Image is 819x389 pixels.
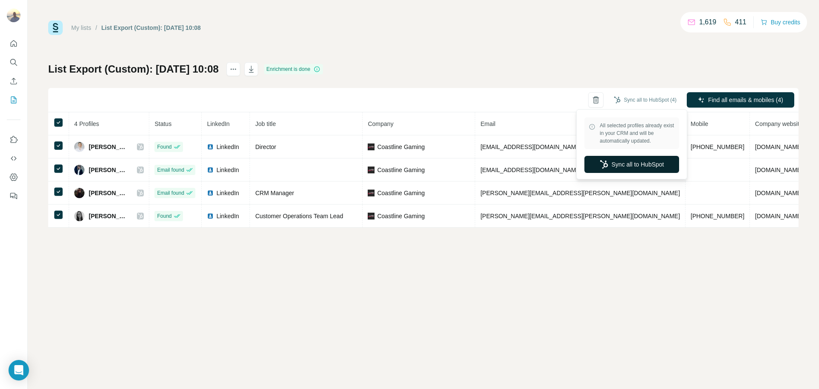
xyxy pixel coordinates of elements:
[74,142,84,152] img: Avatar
[480,213,680,219] span: [PERSON_NAME][EMAIL_ADDRESS][PERSON_NAME][DOMAIN_NAME]
[74,120,99,127] span: 4 Profiles
[71,24,91,31] a: My lists
[216,189,239,197] span: LinkedIn
[74,211,84,221] img: Avatar
[102,23,201,32] div: List Export (Custom): [DATE] 10:08
[7,36,20,51] button: Quick start
[154,120,171,127] span: Status
[368,120,393,127] span: Company
[368,213,375,219] img: company-logo
[207,167,214,173] img: LinkedIn logo
[255,143,276,150] span: Director
[7,73,20,89] button: Enrich CSV
[368,167,375,173] img: company-logo
[157,189,184,197] span: Email found
[7,55,20,70] button: Search
[755,143,803,150] span: [DOMAIN_NAME]
[377,212,424,220] span: Coastline Gaming
[761,16,800,28] button: Buy credits
[264,64,323,74] div: Enrichment is done
[691,213,744,219] span: [PHONE_NUMBER]
[157,166,184,174] span: Email found
[157,143,171,151] span: Found
[9,360,29,380] div: Open Intercom Messenger
[691,143,744,150] span: [PHONE_NUMBER]
[480,143,581,150] span: [EMAIL_ADDRESS][DOMAIN_NAME]
[227,62,240,76] button: actions
[74,165,84,175] img: Avatar
[584,156,679,173] button: Sync all to HubSpot
[699,17,716,27] p: 1,619
[96,23,97,32] li: /
[377,143,424,151] span: Coastline Gaming
[74,188,84,198] img: Avatar
[480,190,680,196] span: [PERSON_NAME][EMAIL_ADDRESS][PERSON_NAME][DOMAIN_NAME]
[7,9,20,22] img: Avatar
[608,94,682,106] button: Sync all to HubSpot (4)
[7,188,20,204] button: Feedback
[89,212,128,220] span: [PERSON_NAME]
[755,213,803,219] span: [DOMAIN_NAME]
[600,122,675,145] span: All selected profiles already exist in your CRM and will be automatically updated.
[216,212,239,220] span: LinkedIn
[735,17,746,27] p: 411
[691,120,708,127] span: Mobile
[7,132,20,147] button: Use Surfe on LinkedIn
[255,190,294,196] span: CRM Manager
[368,190,375,196] img: company-logo
[480,167,581,173] span: [EMAIL_ADDRESS][DOMAIN_NAME]
[255,213,343,219] span: Customer Operations Team Lead
[687,92,794,108] button: Find all emails & mobiles (4)
[89,166,128,174] span: [PERSON_NAME]
[89,189,128,197] span: [PERSON_NAME]
[48,62,219,76] h1: List Export (Custom): [DATE] 10:08
[708,96,783,104] span: Find all emails & mobiles (4)
[377,166,424,174] span: Coastline Gaming
[255,120,276,127] span: Job title
[207,190,214,196] img: LinkedIn logo
[48,20,63,35] img: Surfe Logo
[480,120,495,127] span: Email
[7,92,20,108] button: My lists
[7,170,20,185] button: Dashboard
[216,143,239,151] span: LinkedIn
[207,120,229,127] span: LinkedIn
[755,190,803,196] span: [DOMAIN_NAME]
[157,212,171,220] span: Found
[89,143,128,151] span: [PERSON_NAME]
[377,189,424,197] span: Coastline Gaming
[755,120,802,127] span: Company website
[207,213,214,219] img: LinkedIn logo
[207,143,214,150] img: LinkedIn logo
[368,143,375,150] img: company-logo
[216,166,239,174] span: LinkedIn
[755,167,803,173] span: [DOMAIN_NAME]
[7,151,20,166] button: Use Surfe API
